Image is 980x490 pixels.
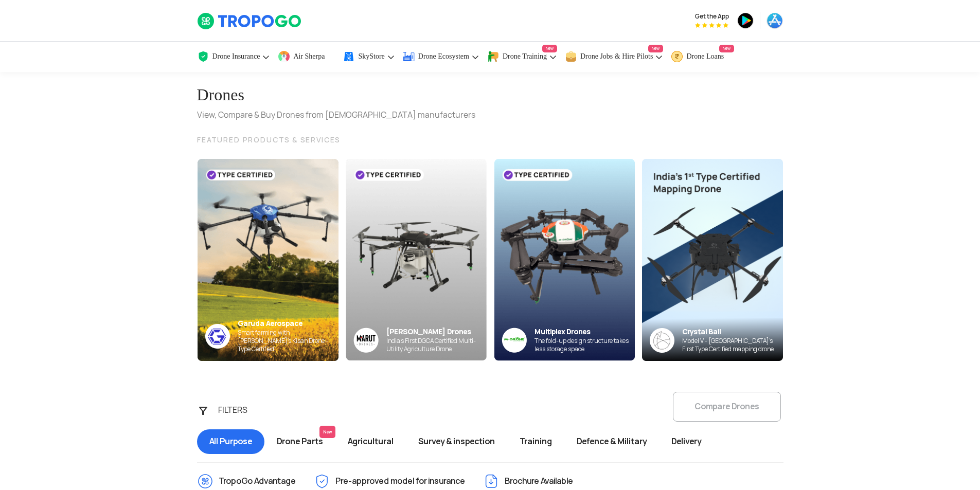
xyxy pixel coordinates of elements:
[565,42,664,72] a: Drone Jobs & Hire PilotsNew
[767,12,783,29] img: ic_appstore.png
[483,473,500,489] img: ic_Brochure.png
[650,328,674,353] img: crystalball-logo-banner.png
[534,337,635,353] div: The fold-up design structure takes less storage space
[642,159,783,361] img: bannerAdvertisement6.png
[197,134,783,146] div: FEATURED PRODUCTS & SERVICES
[293,52,325,61] span: Air Sherpa
[542,45,557,52] span: New
[695,23,728,28] img: App Raking
[659,429,714,454] span: Delivery
[737,12,754,29] img: ic_playstore.png
[335,473,465,489] span: Pre-approved model for insurance
[682,337,783,353] div: Model V - [GEOGRAPHIC_DATA]’s First Type Certified mapping drone
[403,42,479,72] a: Drone Ecosystem
[671,42,734,72] a: Drone LoansNew
[212,400,266,421] div: FILTERS
[386,337,487,353] div: India’s First DGCA Certified Multi-Utility Agriculture Drone
[502,328,527,353] img: ic_multiplex_sky.png
[197,473,213,489] img: ic_TropoGo_Advantage.png
[505,473,573,489] span: Brochure Available
[212,52,260,61] span: Drone Insurance
[503,52,547,61] span: Drone Training
[682,327,783,337] div: Crystal Ball
[343,42,395,72] a: SkyStore
[534,327,635,337] div: Multiplex Drones
[507,429,564,454] span: Training
[319,426,335,438] span: New
[314,473,330,489] img: ic_Pre-approved.png
[335,429,406,454] span: Agricultural
[358,52,384,61] span: SkyStore
[648,45,663,52] span: New
[494,159,635,361] img: bg_multiplex_sky.png
[695,12,729,21] span: Get the App
[197,42,271,72] a: Drone Insurance
[487,42,557,72] a: Drone TrainingNew
[197,109,475,121] div: View, Compare & Buy Drones from [DEMOGRAPHIC_DATA] manufacturers
[719,45,734,52] span: New
[197,80,475,109] h1: Drones
[406,429,507,454] span: Survey & inspection
[238,329,338,353] div: Smart farming with [PERSON_NAME]’s Kisan Drone - Type Certified
[219,473,296,489] span: TropoGo Advantage
[386,327,487,337] div: [PERSON_NAME] Drones
[580,52,653,61] span: Drone Jobs & Hire Pilots
[264,429,335,454] span: Drone Parts
[197,429,264,454] span: All Purpose
[198,159,338,361] img: bg_garuda_sky.png
[418,52,469,61] span: Drone Ecosystem
[197,12,302,30] img: TropoGo Logo
[353,328,379,353] img: Group%2036313.png
[686,52,724,61] span: Drone Loans
[278,42,335,72] a: Air Sherpa
[238,319,338,329] div: Garuda Aerospace
[564,429,659,454] span: Defence & Military
[346,159,487,360] img: bg_marut_sky.png
[205,324,230,349] img: ic_garuda_sky.png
